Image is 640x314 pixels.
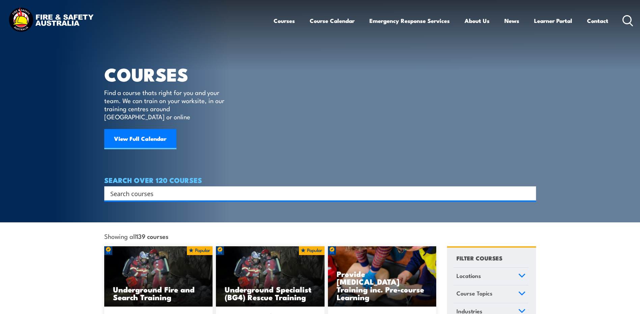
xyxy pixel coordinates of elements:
[216,246,325,307] img: Underground mine rescue
[110,188,521,198] input: Search input
[587,12,608,30] a: Contact
[534,12,572,30] a: Learner Portal
[453,268,529,285] a: Locations
[104,88,227,121] p: Find a course thats right for you and your team. We can train on your worksite, in our training c...
[504,12,519,30] a: News
[328,246,437,307] a: Provide [MEDICAL_DATA] Training inc. Pre-course Learning
[104,232,168,240] span: Showing all
[369,12,450,30] a: Emergency Response Services
[274,12,295,30] a: Courses
[524,189,534,198] button: Search magnifier button
[456,289,493,298] span: Course Topics
[337,270,428,301] h3: Provide [MEDICAL_DATA] Training inc. Pre-course Learning
[104,246,213,307] a: Underground Fire and Search Training
[310,12,355,30] a: Course Calendar
[225,285,316,301] h3: Underground Specialist (BG4) Rescue Training
[104,246,213,307] img: Underground mine rescue
[453,285,529,303] a: Course Topics
[216,246,325,307] a: Underground Specialist (BG4) Rescue Training
[456,271,481,280] span: Locations
[104,176,536,184] h4: SEARCH OVER 120 COURSES
[112,189,523,198] form: Search form
[456,253,502,262] h4: FILTER COURSES
[465,12,490,30] a: About Us
[113,285,204,301] h3: Underground Fire and Search Training
[104,66,234,82] h1: COURSES
[328,246,437,307] img: Low Voltage Rescue and Provide CPR
[136,231,168,241] strong: 139 courses
[104,129,176,149] a: View Full Calendar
